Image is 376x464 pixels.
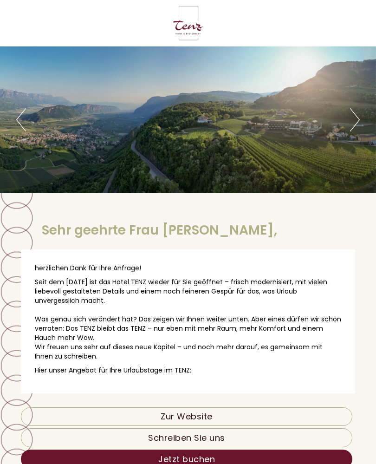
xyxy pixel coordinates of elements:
button: Next [350,108,360,131]
p: Hier unser Angebot für Ihre Urlaubstage im TENZ: [35,366,341,375]
p: Seit dem [DATE] ist das Hotel TENZ wieder für Sie geöffnet – frisch modernisiert, mit vielen lieb... [35,277,341,361]
button: Previous [16,108,26,131]
a: Zur Website [21,407,352,426]
h1: Sehr geehrte Frau [PERSON_NAME], [42,223,277,238]
a: Schreiben Sie uns [21,428,352,447]
p: herzlichen Dank für Ihre Anfrage! [35,263,341,273]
